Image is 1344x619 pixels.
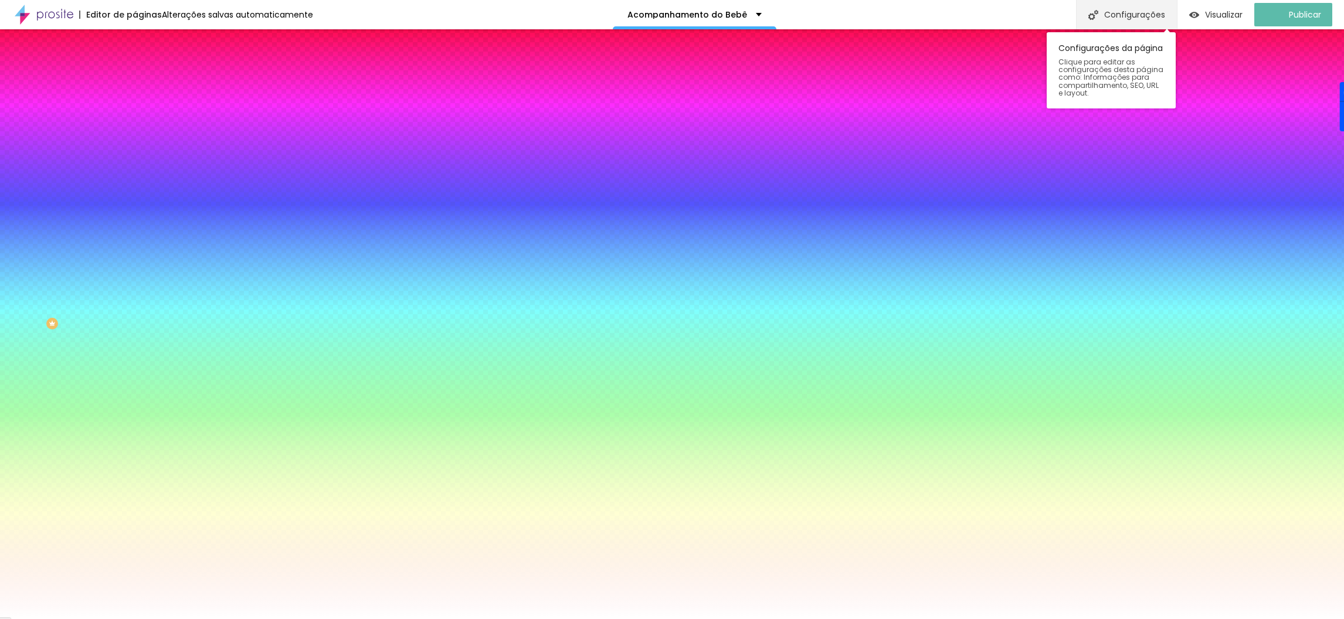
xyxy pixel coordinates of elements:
[1177,3,1254,26] button: Visualizar
[627,11,747,19] p: Acompanhamento do Bebê
[79,11,162,19] div: Editor de páginas
[1289,10,1321,19] span: Publicar
[1058,58,1164,97] span: Clique para editar as configurações desta página como: Informações para compartilhamento, SEO, UR...
[1088,10,1098,20] img: Icone
[162,11,313,19] div: Alterações salvas automaticamente
[1254,3,1332,26] button: Publicar
[1205,10,1243,19] span: Visualizar
[1189,10,1199,20] img: view-1.svg
[1047,32,1176,108] div: Configurações da página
